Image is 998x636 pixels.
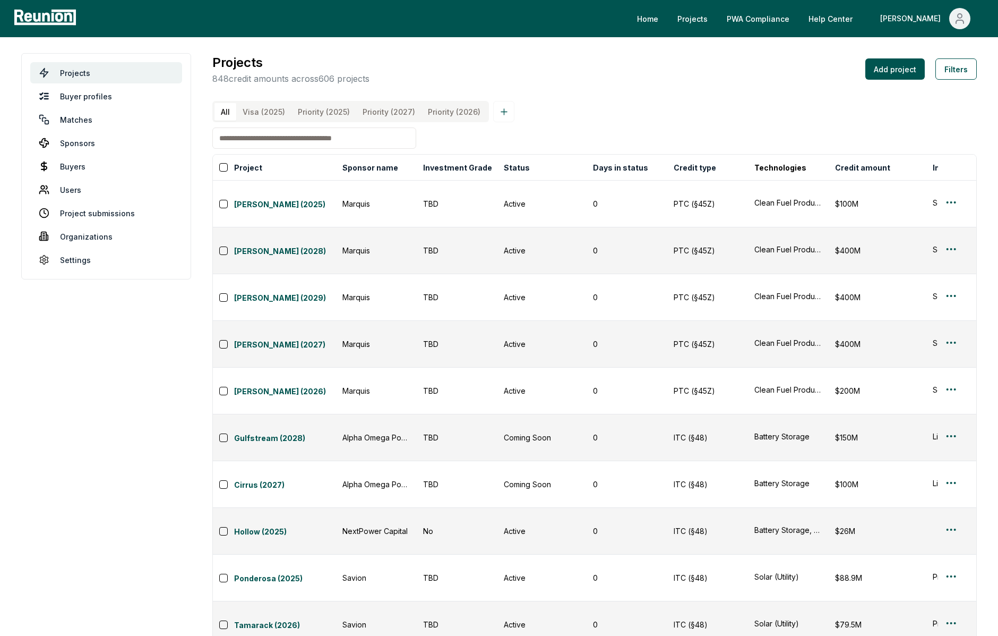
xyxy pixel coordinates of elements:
[214,103,236,121] button: All
[421,103,487,121] button: Priority (2026)
[234,479,336,492] a: Cirrus (2027)
[674,198,742,209] div: PTC (§45Z)
[754,524,822,536] button: Battery Storage, Solar (Utility)
[232,157,264,178] button: Project
[423,245,491,256] div: TBD
[800,8,861,29] a: Help Center
[504,198,580,209] div: Active
[234,384,336,398] button: [PERSON_NAME] (2026)
[234,197,336,211] button: [PERSON_NAME] (2025)
[754,431,822,442] button: Battery Storage
[30,202,182,224] a: Project submissions
[234,620,336,632] a: Tamarack (2026)
[593,525,661,537] div: 0
[30,179,182,200] a: Users
[342,479,410,490] div: Alpha Omega Power
[931,157,988,178] button: Internal notes
[835,338,920,350] div: $400M
[423,385,491,396] div: TBD
[754,618,822,629] button: Solar (Utility)
[674,292,742,303] div: PTC (§45Z)
[593,479,661,490] div: 0
[504,525,580,537] div: Active
[234,386,336,398] a: [PERSON_NAME] (2026)
[504,385,580,396] div: Active
[835,198,920,209] div: $100M
[674,245,742,256] div: PTC (§45Z)
[421,157,494,178] button: Investment Grade
[502,157,532,178] button: Status
[593,385,661,396] div: 0
[754,571,822,582] div: Solar (Utility)
[234,199,336,211] a: [PERSON_NAME] (2025)
[669,8,716,29] a: Projects
[835,245,920,256] div: $400M
[423,525,491,537] div: No
[423,198,491,209] div: TBD
[754,244,822,255] button: Clean Fuel Production
[754,337,822,349] button: Clean Fuel Production
[234,243,336,258] button: [PERSON_NAME] (2028)
[935,58,977,80] button: Filters
[342,572,410,583] div: Savion
[234,524,336,539] button: Hollow (2025)
[30,226,182,247] a: Organizations
[504,619,580,630] div: Active
[591,157,650,178] button: Days in status
[865,58,925,80] button: Add project
[234,526,336,539] a: Hollow (2025)
[234,571,336,586] button: Ponderosa (2025)
[833,157,892,178] button: Credit amount
[234,290,336,305] button: [PERSON_NAME] (2029)
[236,103,291,121] button: Visa (2025)
[342,385,410,396] div: Marquis
[504,245,580,256] div: Active
[880,8,945,29] div: [PERSON_NAME]
[30,249,182,270] a: Settings
[234,573,336,586] a: Ponderosa (2025)
[291,103,356,121] button: Priority (2025)
[672,157,718,178] button: Credit type
[504,292,580,303] div: Active
[504,432,580,443] div: Coming Soon
[835,619,920,630] div: $79.5M
[754,478,822,489] div: Battery Storage
[30,109,182,130] a: Matches
[504,479,580,490] div: Coming Soon
[593,619,661,630] div: 0
[593,338,661,350] div: 0
[718,8,798,29] a: PWA Compliance
[754,291,822,302] button: Clean Fuel Production
[754,384,822,395] button: Clean Fuel Production
[342,292,410,303] div: Marquis
[674,338,742,350] div: PTC (§45Z)
[234,617,336,632] button: Tamarack (2026)
[342,619,410,630] div: Savion
[835,525,920,537] div: $26M
[30,86,182,107] a: Buyer profiles
[504,338,580,350] div: Active
[835,385,920,396] div: $200M
[234,433,336,445] a: Gulfstream (2028)
[423,292,491,303] div: TBD
[835,572,920,583] div: $88.9M
[30,156,182,177] a: Buyers
[212,72,369,85] p: 848 credit amounts across 606 projects
[754,197,822,208] button: Clean Fuel Production
[674,479,742,490] div: ITC (§48)
[30,62,182,83] a: Projects
[629,8,667,29] a: Home
[234,430,336,445] button: Gulfstream (2028)
[234,477,336,492] button: Cirrus (2027)
[593,432,661,443] div: 0
[342,432,410,443] div: Alpha Omega Power
[674,619,742,630] div: ITC (§48)
[342,525,410,537] div: NextPower Capital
